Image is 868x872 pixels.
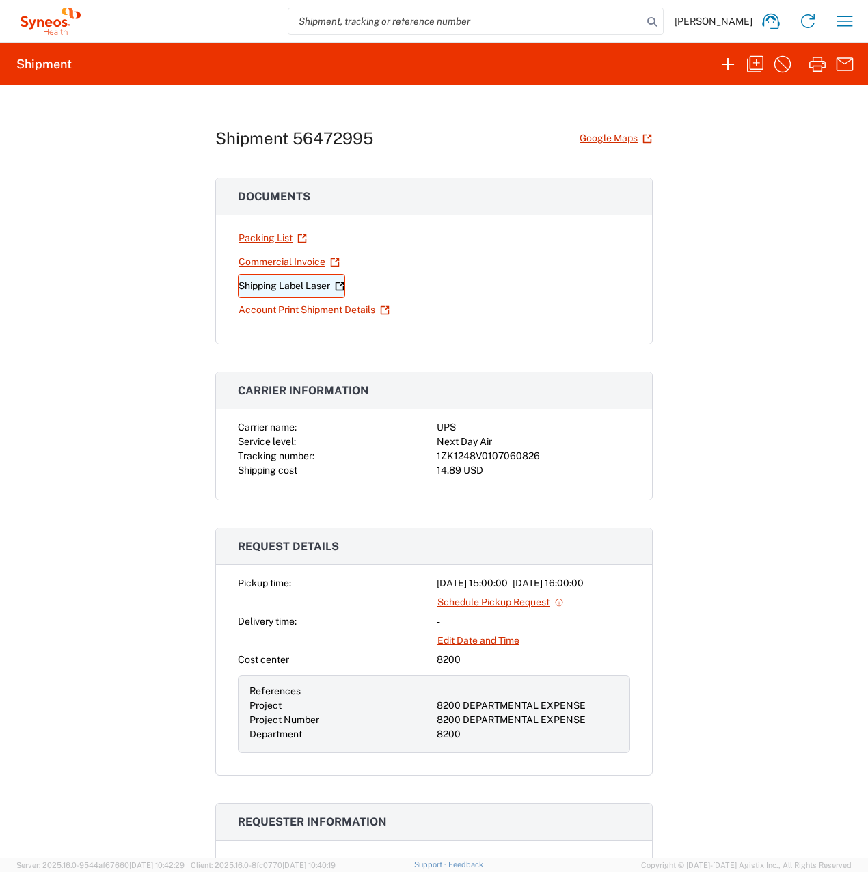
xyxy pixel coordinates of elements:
[288,8,642,34] input: Shipment, tracking or reference number
[437,713,619,727] div: 8200 DEPARTMENTAL EXPENSE
[238,190,310,203] span: Documents
[437,590,565,614] a: Schedule Pickup Request
[448,860,483,869] a: Feedback
[579,126,653,150] a: Google Maps
[238,274,345,298] a: Shipping Label Laser
[129,861,185,869] span: [DATE] 10:42:29
[238,226,308,250] a: Packing List
[16,861,185,869] span: Server: 2025.16.0-9544af67660
[282,861,336,869] span: [DATE] 10:40:19
[238,422,297,433] span: Carrier name:
[238,384,369,397] span: Carrier information
[238,654,289,665] span: Cost center
[238,815,387,828] span: Requester information
[238,436,296,447] span: Service level:
[437,435,630,449] div: Next Day Air
[16,56,72,72] h2: Shipment
[238,465,297,476] span: Shipping cost
[249,727,431,741] div: Department
[437,449,630,463] div: 1ZK1248V0107060826
[437,576,630,590] div: [DATE] 15:00:00 - [DATE] 16:00:00
[675,15,752,27] span: [PERSON_NAME]
[238,450,314,461] span: Tracking number:
[238,616,297,627] span: Delivery time:
[249,685,301,696] span: References
[437,463,630,478] div: 14.89 USD
[238,856,321,871] span: [PERSON_NAME]
[641,859,852,871] span: Copyright © [DATE]-[DATE] Agistix Inc., All Rights Reserved
[215,128,373,148] h1: Shipment 56472995
[238,250,340,274] a: Commercial Invoice
[437,698,619,713] div: 8200 DEPARTMENTAL EXPENSE
[437,727,619,741] div: 8200
[191,861,336,869] span: Client: 2025.16.0-8fc0770
[437,420,630,435] div: UPS
[437,629,520,653] a: Edit Date and Time
[437,614,630,629] div: -
[238,298,390,322] a: Account Print Shipment Details
[437,653,630,667] div: 8200
[238,540,339,553] span: Request details
[249,713,431,727] div: Project Number
[414,860,448,869] a: Support
[249,698,431,713] div: Project
[238,577,291,588] span: Pickup time:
